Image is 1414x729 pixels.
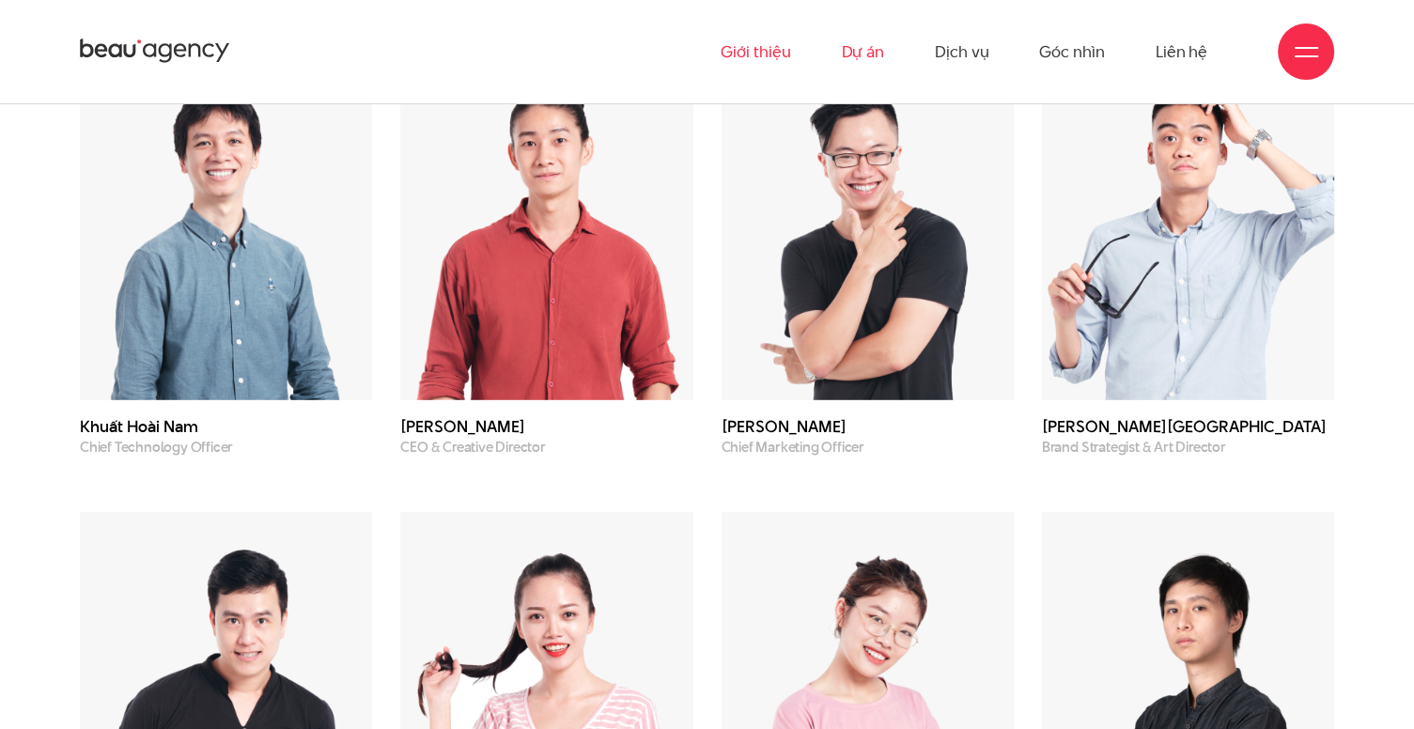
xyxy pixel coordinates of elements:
img: Khuất Hoài Nam [80,49,372,400]
h3: Khuất Hoài Nam [80,419,372,435]
img: Nguyễn Cường Bách [722,49,1014,400]
h3: [PERSON_NAME] [722,419,1014,435]
h3: [PERSON_NAME][GEOGRAPHIC_DATA] [1042,419,1334,435]
p: Brand Strategist & Art Director [1042,440,1334,456]
h3: [PERSON_NAME] [400,419,692,435]
p: Chief Marketing Officer [722,440,1014,456]
p: Chief Technology Officer [80,440,372,456]
img: Phạm Hoàng Hà [400,49,692,400]
img: Đào Hải Sơn [1042,49,1334,400]
p: CEO & Creative Director [400,440,692,456]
